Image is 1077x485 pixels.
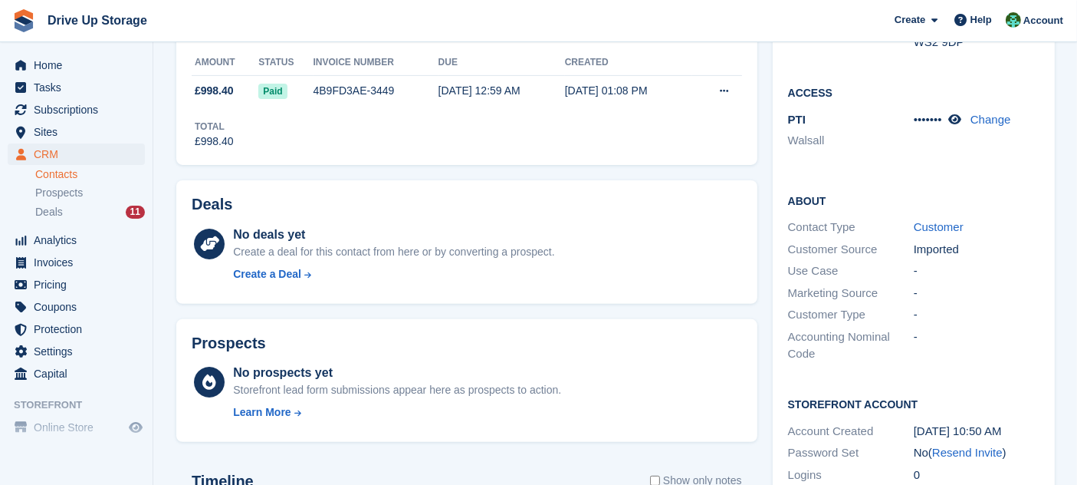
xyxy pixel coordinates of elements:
a: menu [8,121,145,143]
span: Home [34,54,126,76]
div: Contact Type [788,219,914,236]
th: Invoice number [314,51,438,75]
div: Accounting Nominal Code [788,328,914,363]
a: Create a Deal [233,266,554,282]
a: menu [8,99,145,120]
img: stora-icon-8386f47178a22dfd0bd8f6a31ec36ba5ce8667c1dd55bd0f319d3a0aa187defe.svg [12,9,35,32]
span: Invoices [34,252,126,273]
div: Marketing Source [788,285,914,302]
a: menu [8,363,145,384]
a: menu [8,144,145,165]
img: Camille [1006,12,1021,28]
span: Sites [34,121,126,143]
a: menu [8,274,145,295]
th: Amount [192,51,258,75]
a: Prospects [35,185,145,201]
div: [DATE] 01:08 PM [565,83,692,99]
div: Password Set [788,444,914,462]
div: [DATE] 10:50 AM [914,423,1039,440]
a: menu [8,318,145,340]
div: No prospects yet [233,364,561,382]
span: £998.40 [195,83,234,99]
div: Logins [788,467,914,484]
span: CRM [34,144,126,165]
th: Due [438,51,565,75]
span: Coupons [34,296,126,318]
span: Paid [258,84,287,99]
span: Online Store [34,417,126,438]
span: Settings [34,341,126,362]
a: Learn More [233,404,561,421]
a: menu [8,54,145,76]
div: 0 [914,467,1039,484]
span: Create [895,12,925,28]
span: PTI [788,113,806,126]
div: Account Created [788,423,914,440]
a: menu [8,77,145,98]
span: Capital [34,363,126,384]
a: Customer [914,220,964,233]
h2: Prospects [192,335,266,352]
span: Analytics [34,229,126,251]
th: Created [565,51,692,75]
a: Change [970,113,1011,126]
div: Use Case [788,262,914,280]
a: Drive Up Storage [41,8,153,33]
div: Customer Source [788,241,914,259]
a: menu [8,417,145,438]
li: Walsall [788,132,914,150]
h2: About [788,193,1039,208]
a: Contacts [35,167,145,182]
h2: Storefront Account [788,396,1039,411]
span: ••••••• [914,113,942,126]
div: WS2 9DP [914,34,1039,51]
span: Help [970,12,992,28]
span: Account [1023,13,1063,28]
div: Total [195,120,234,134]
div: 11 [126,206,145,219]
div: No deals yet [233,226,554,244]
span: Protection [34,318,126,340]
span: Pricing [34,274,126,295]
div: £998.40 [195,134,234,150]
span: ( ) [928,446,1006,459]
div: Create a deal for this contact from here or by converting a prospect. [233,244,554,260]
a: Resend Invite [932,446,1003,459]
a: menu [8,252,145,273]
div: - [914,262,1039,280]
span: Storefront [14,398,153,413]
span: Deals [35,205,63,219]
div: No [914,444,1039,462]
th: Status [258,51,313,75]
div: 4B9FD3AE-3449 [314,83,438,99]
span: Tasks [34,77,126,98]
a: Preview store [126,418,145,437]
a: menu [8,296,145,318]
h2: Access [788,84,1039,100]
div: - [914,306,1039,324]
div: Learn More [233,404,291,421]
div: - [914,285,1039,302]
a: menu [8,229,145,251]
span: Subscriptions [34,99,126,120]
div: Imported [914,241,1039,259]
div: [DATE] 12:59 AM [438,83,565,99]
div: Create a Deal [233,266,301,282]
div: Customer Type [788,306,914,324]
span: Prospects [35,186,83,200]
a: menu [8,341,145,362]
h2: Deals [192,196,232,213]
div: - [914,328,1039,363]
a: Deals 11 [35,204,145,220]
div: Storefront lead form submissions appear here as prospects to action. [233,382,561,398]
